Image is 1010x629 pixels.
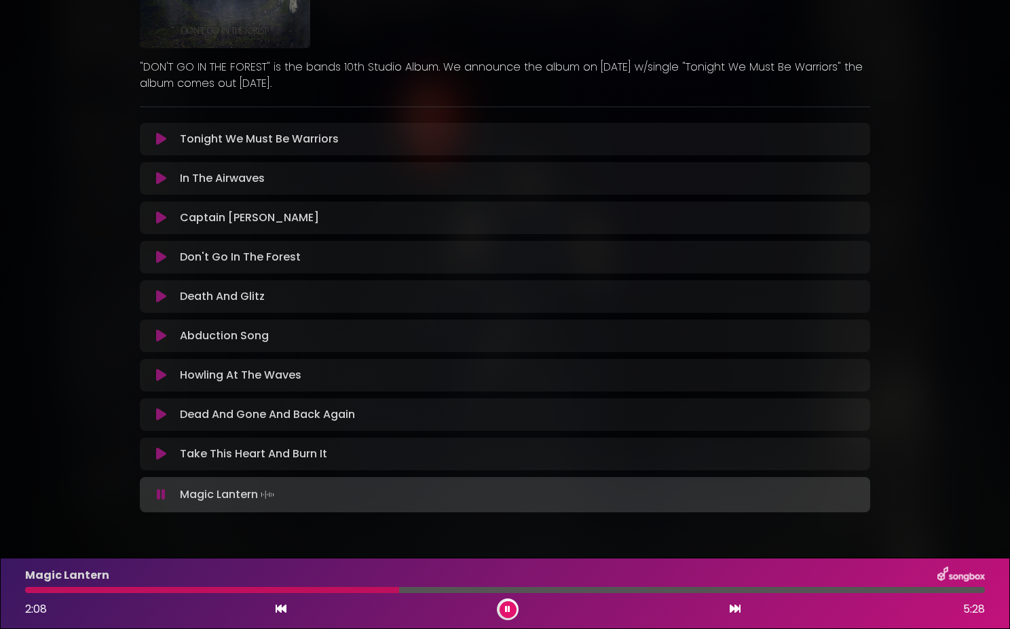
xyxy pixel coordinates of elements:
p: Magic Lantern [25,567,109,584]
p: Captain [PERSON_NAME] [180,210,319,226]
p: Don't Go In The Forest [180,249,301,265]
p: Death And Glitz [180,288,265,305]
p: Abduction Song [180,328,269,344]
p: Howling At The Waves [180,367,301,383]
p: Dead And Gone And Back Again [180,406,355,423]
img: songbox-logo-white.png [937,567,985,584]
p: "DON'T GO IN THE FOREST" is the bands 10th Studio Album. We announce the album on [DATE] w/single... [140,59,870,92]
p: Take This Heart And Burn It [180,446,327,462]
img: waveform4.gif [258,485,277,504]
p: Magic Lantern [180,485,277,504]
p: In The Airwaves [180,170,265,187]
p: Tonight We Must Be Warriors [180,131,339,147]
